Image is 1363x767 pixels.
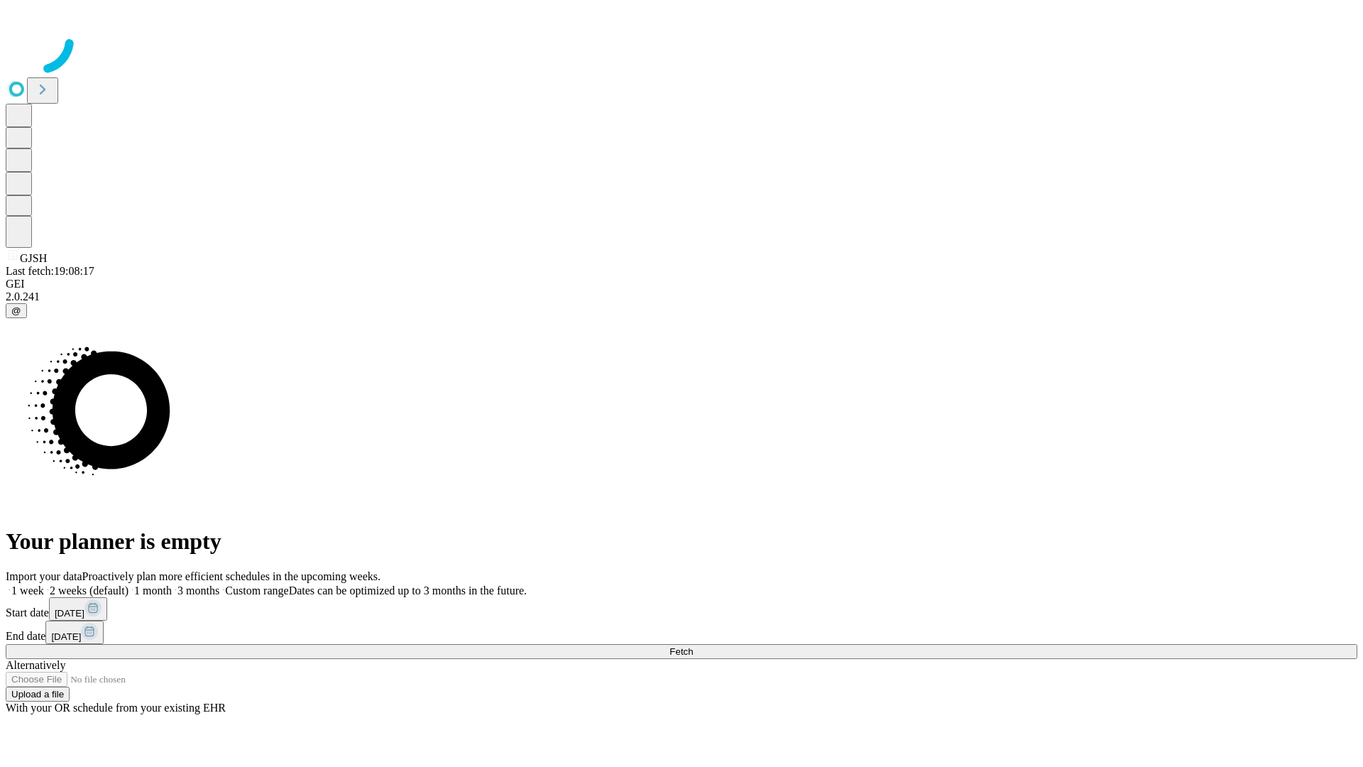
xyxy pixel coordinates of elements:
[82,570,381,582] span: Proactively plan more efficient schedules in the upcoming weeks.
[51,631,81,642] span: [DATE]
[45,621,104,644] button: [DATE]
[6,278,1357,290] div: GEI
[6,528,1357,555] h1: Your planner is empty
[20,252,47,264] span: GJSH
[6,570,82,582] span: Import your data
[225,584,288,597] span: Custom range
[669,646,693,657] span: Fetch
[6,303,27,318] button: @
[6,621,1357,644] div: End date
[6,659,65,671] span: Alternatively
[6,702,226,714] span: With your OR schedule from your existing EHR
[50,584,128,597] span: 2 weeks (default)
[11,305,21,316] span: @
[49,597,107,621] button: [DATE]
[6,265,94,277] span: Last fetch: 19:08:17
[11,584,44,597] span: 1 week
[6,644,1357,659] button: Fetch
[134,584,172,597] span: 1 month
[177,584,219,597] span: 3 months
[55,608,84,619] span: [DATE]
[289,584,527,597] span: Dates can be optimized up to 3 months in the future.
[6,687,70,702] button: Upload a file
[6,597,1357,621] div: Start date
[6,290,1357,303] div: 2.0.241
